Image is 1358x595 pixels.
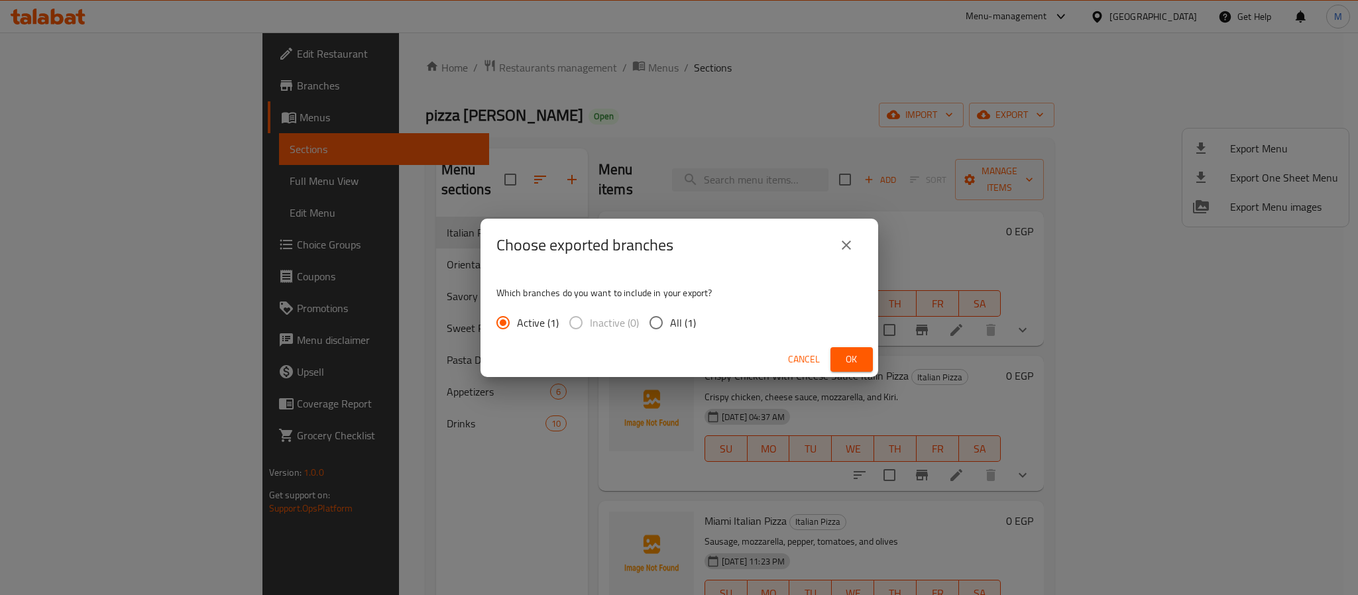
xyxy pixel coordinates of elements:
span: Cancel [788,351,820,368]
span: Inactive (0) [590,315,639,331]
h2: Choose exported branches [496,235,673,256]
button: close [830,229,862,261]
p: Which branches do you want to include in your export? [496,286,862,299]
span: All (1) [670,315,696,331]
span: Active (1) [517,315,559,331]
span: Ok [841,351,862,368]
button: Cancel [783,347,825,372]
button: Ok [830,347,873,372]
